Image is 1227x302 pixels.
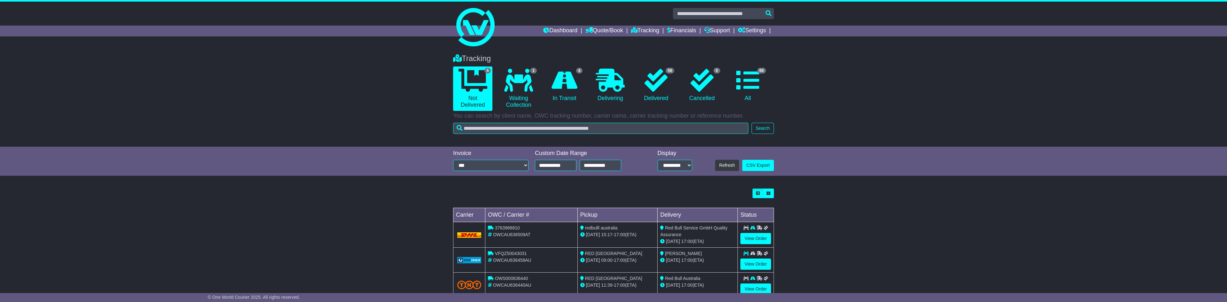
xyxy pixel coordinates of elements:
[740,233,771,244] a: View Order
[535,150,637,157] div: Custom Date Range
[450,54,777,63] div: Tracking
[742,160,774,171] a: CSV Export
[493,232,530,237] span: OWCAU636509AT
[658,208,738,222] td: Delivery
[614,258,625,263] span: 17:00
[586,258,600,263] span: [DATE]
[484,68,491,74] span: 5
[493,258,531,263] span: OWCAU636458AU
[681,258,692,263] span: 17:00
[704,26,730,36] a: Support
[667,26,696,36] a: Financials
[530,68,537,74] span: 1
[665,251,702,256] span: [PERSON_NAME]
[728,66,768,104] a: 68 All
[485,208,578,222] td: OWC / Carrier #
[660,238,735,245] div: (ETA)
[457,281,481,289] img: TNT_Domestic.png
[660,282,735,289] div: (ETA)
[580,231,655,238] div: - (ETA)
[614,232,625,237] span: 17:00
[614,283,625,288] span: 17:00
[714,68,720,74] span: 5
[457,232,481,237] img: DHL.png
[681,283,692,288] span: 17:00
[585,276,642,281] span: RED [GEOGRAPHIC_DATA]
[545,66,584,104] a: 4 In Transit
[682,66,722,104] a: 5 Cancelled
[457,257,481,263] img: GetCarrierServiceLogo
[601,258,613,263] span: 09:00
[585,251,642,256] span: RED [GEOGRAPHIC_DATA]
[666,239,680,244] span: [DATE]
[665,276,700,281] span: Red Bull Australia
[495,251,527,256] span: VFQZ50043031
[715,160,739,171] button: Refresh
[666,283,680,288] span: [DATE]
[631,26,659,36] a: Tracking
[495,225,520,230] span: 3763968810
[738,208,774,222] td: Status
[738,26,766,36] a: Settings
[208,295,300,300] span: © One World Courier 2025. All rights reserved.
[453,112,774,120] p: You can search by client name, OWC tracking number, carrier name, carrier tracking number or refe...
[580,257,655,264] div: - (ETA)
[601,283,613,288] span: 11:39
[586,232,600,237] span: [DATE]
[590,66,630,104] a: Delivering
[658,150,692,157] div: Display
[601,232,613,237] span: 15:17
[499,66,538,111] a: 1 Waiting Collection
[580,282,655,289] div: - (ETA)
[585,225,618,230] span: redbulll australia
[660,257,735,264] div: (ETA)
[493,283,531,288] span: OWCAU636440AU
[453,66,492,111] a: 5 Not Delivered
[666,68,674,74] span: 58
[660,225,727,237] span: Red Bull Service GmbH Quality Assurance
[453,208,485,222] td: Carrier
[740,259,771,270] a: View Order
[681,239,692,244] span: 17:00
[543,26,577,36] a: Dashboard
[637,66,676,104] a: 58 Delivered
[740,283,771,295] a: View Order
[586,283,600,288] span: [DATE]
[585,26,623,36] a: Quote/Book
[495,276,528,281] span: OWS000636440
[666,258,680,263] span: [DATE]
[757,68,766,74] span: 68
[576,68,583,74] span: 4
[752,123,774,134] button: Search
[577,208,658,222] td: Pickup
[453,150,529,157] div: Invoice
